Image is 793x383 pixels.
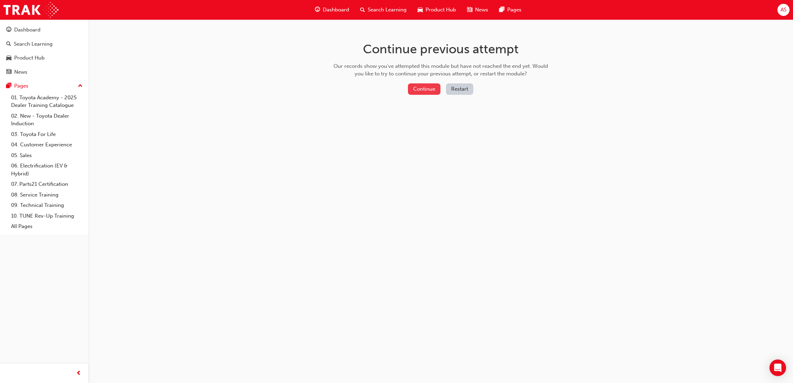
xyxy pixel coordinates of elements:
[8,161,85,179] a: 06. Electrification (EV & Hybrid)
[315,6,320,14] span: guage-icon
[8,111,85,129] a: 02. New - Toyota Dealer Induction
[408,83,440,95] button: Continue
[781,6,786,14] span: AS
[507,6,521,14] span: Pages
[3,24,85,36] a: Dashboard
[6,27,11,33] span: guage-icon
[355,3,412,17] a: search-iconSearch Learning
[76,369,81,378] span: prev-icon
[14,40,53,48] div: Search Learning
[8,221,85,232] a: All Pages
[499,6,504,14] span: pages-icon
[412,3,462,17] a: car-iconProduct Hub
[3,2,58,18] img: Trak
[777,4,790,16] button: AS
[331,42,550,57] h1: Continue previous attempt
[6,41,11,47] span: search-icon
[3,38,85,51] a: Search Learning
[3,80,85,92] button: Pages
[6,69,11,75] span: news-icon
[14,82,28,90] div: Pages
[331,62,550,78] div: Our records show you've attempted this module but have not reached the end yet. Would you like to...
[475,6,488,14] span: News
[446,83,473,95] button: Restart
[14,54,45,62] div: Product Hub
[426,6,456,14] span: Product Hub
[8,211,85,221] a: 10. TUNE Rev-Up Training
[467,6,472,14] span: news-icon
[360,6,365,14] span: search-icon
[3,22,85,80] button: DashboardSearch LearningProduct HubNews
[8,129,85,140] a: 03. Toyota For Life
[323,6,349,14] span: Dashboard
[6,55,11,61] span: car-icon
[8,92,85,111] a: 01. Toyota Academy - 2025 Dealer Training Catalogue
[8,200,85,211] a: 09. Technical Training
[14,68,27,76] div: News
[14,26,40,34] div: Dashboard
[309,3,355,17] a: guage-iconDashboard
[78,82,83,91] span: up-icon
[418,6,423,14] span: car-icon
[8,139,85,150] a: 04. Customer Experience
[3,52,85,64] a: Product Hub
[8,150,85,161] a: 05. Sales
[462,3,494,17] a: news-iconNews
[8,190,85,200] a: 08. Service Training
[368,6,407,14] span: Search Learning
[494,3,527,17] a: pages-iconPages
[769,359,786,376] div: Open Intercom Messenger
[6,83,11,89] span: pages-icon
[3,66,85,79] a: News
[8,179,85,190] a: 07. Parts21 Certification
